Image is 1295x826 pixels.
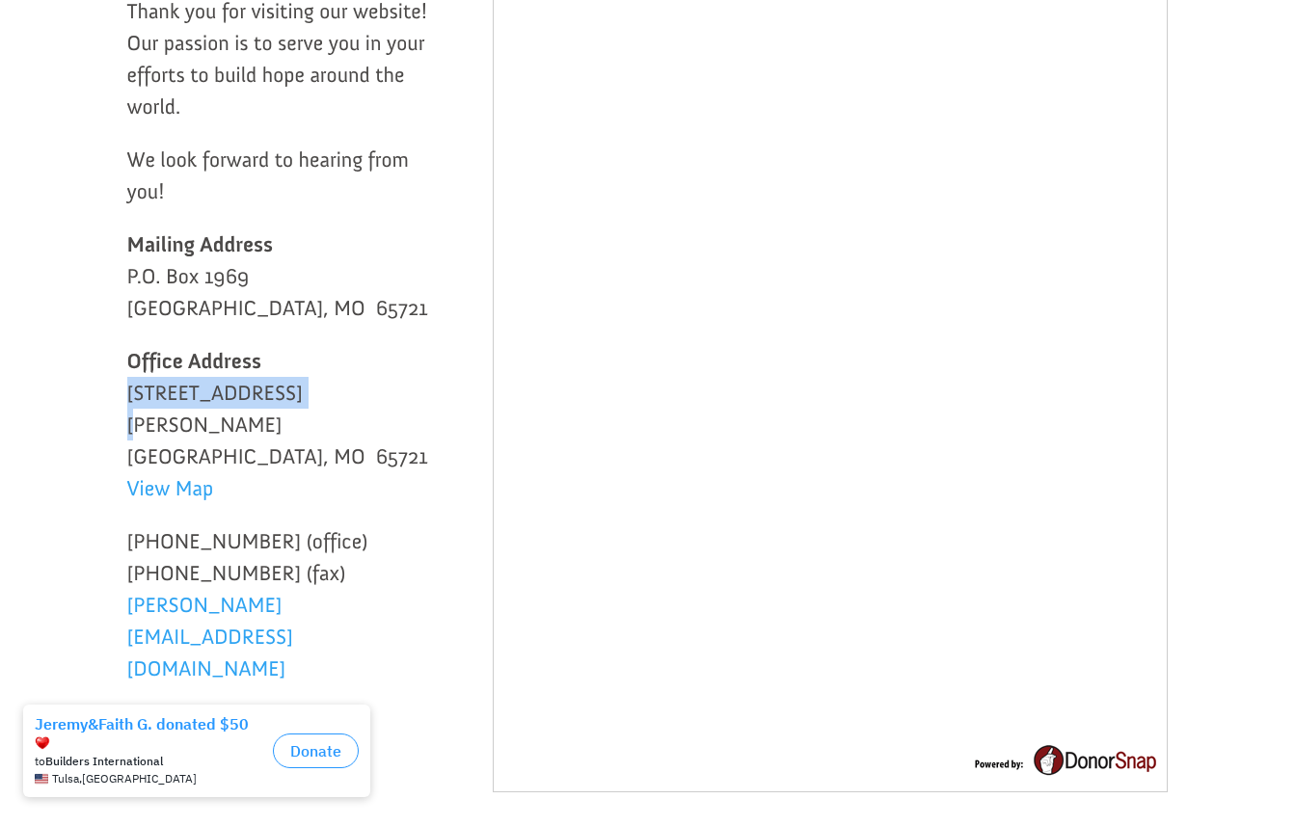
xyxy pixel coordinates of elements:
p: P.O. Box 1969 [GEOGRAPHIC_DATA], MO 65721 [127,228,436,345]
p: We look forward to hearing from you! [127,144,436,228]
span: Tulsa , [GEOGRAPHIC_DATA] [52,77,197,91]
strong: Builders International [45,59,163,73]
strong: Office Address [127,348,261,374]
button: Donate [273,39,359,73]
img: US.png [35,77,48,91]
strong: Mailing Address [127,231,274,257]
a: Online Forms Powered by DonorSnap [969,758,1162,793]
a: View Map [127,475,214,511]
p: [PHONE_NUMBER] (office) [PHONE_NUMBER] (fax) [127,525,436,684]
img: Online Forms Powered by DonorSnap [969,742,1162,778]
div: to [35,60,265,73]
p: [STREET_ADDRESS][PERSON_NAME] [GEOGRAPHIC_DATA], MO 65721 [127,345,436,525]
a: [PERSON_NAME][EMAIL_ADDRESS][DOMAIN_NAME] [127,592,294,691]
img: emoji heart [35,40,50,56]
div: Jeremy&Faith G. donated $50 [35,19,265,58]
